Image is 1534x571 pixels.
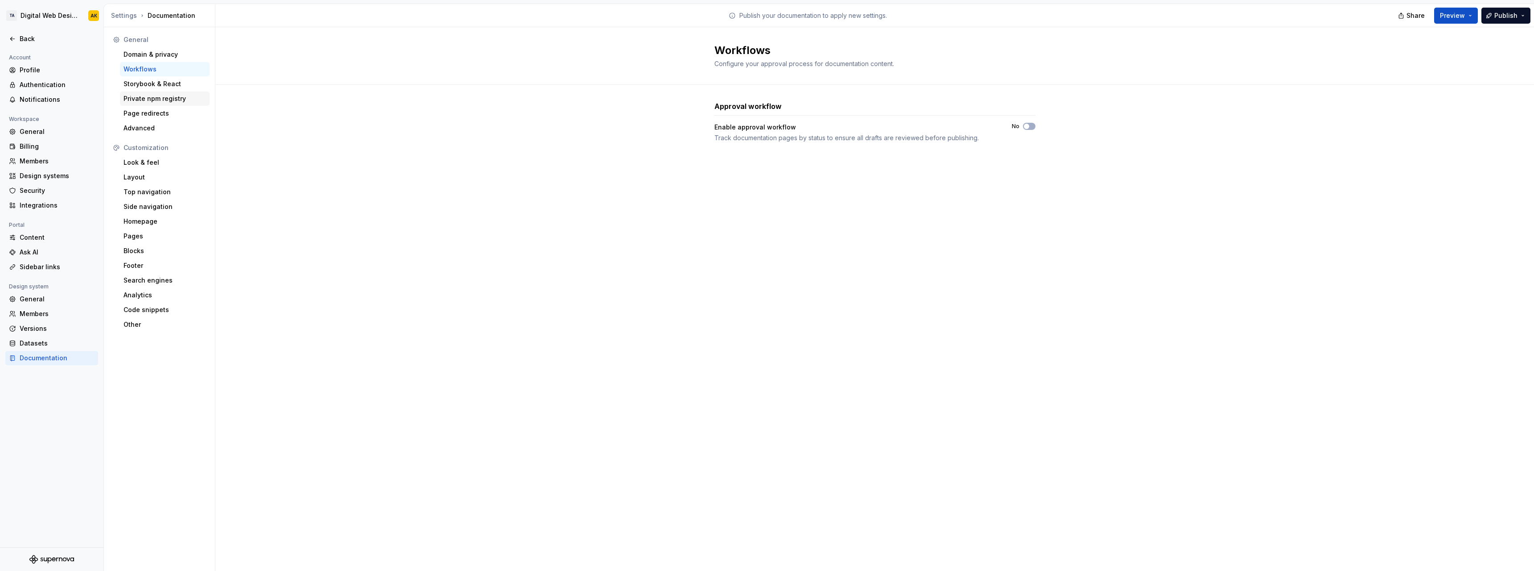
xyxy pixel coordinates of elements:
div: Authentication [20,80,95,89]
a: Look & feel [120,155,210,170]
div: Footer [124,261,206,270]
div: Other [124,320,206,329]
div: Look & feel [124,158,206,167]
div: Portal [5,220,28,230]
div: Side navigation [124,202,206,211]
a: Content [5,230,98,245]
a: Side navigation [120,200,210,214]
a: Datasets [5,336,98,350]
button: Preview [1434,8,1478,24]
a: Profile [5,63,98,77]
div: Code snippets [124,305,206,314]
div: Security [20,186,95,195]
a: Other [120,317,210,332]
a: Storybook & React [120,77,210,91]
div: Ask AI [20,248,95,257]
a: Sidebar links [5,260,98,274]
div: Homepage [124,217,206,226]
a: Design systems [5,169,98,183]
div: Page redirects [124,109,206,118]
a: Members [5,307,98,321]
a: Workflows [120,62,210,76]
a: Page redirects [120,106,210,121]
div: Members [20,157,95,166]
a: Code snippets [120,303,210,317]
a: Top navigation [120,185,210,199]
a: Pages [120,229,210,243]
div: Pages [124,232,206,241]
div: Blocks [124,246,206,255]
label: No [1012,123,1019,130]
div: Documentation [111,11,211,20]
a: Members [5,154,98,168]
div: TA [6,10,17,21]
h2: Workflows [714,43,1025,58]
div: Top navigation [124,188,206,196]
div: Integrations [20,201,95,210]
a: Layout [120,170,210,184]
a: General [5,292,98,306]
div: AK [91,12,97,19]
div: Versions [20,324,95,333]
span: Publish [1494,11,1518,20]
div: Workflows [124,65,206,74]
div: Layout [124,173,206,182]
a: General [5,125,98,139]
p: Publish your documentation to apply new settings. [739,11,887,20]
a: Private npm registry [120,92,210,106]
h3: Approval workflow [714,101,782,112]
a: Ask AI [5,245,98,259]
button: Share [1394,8,1431,24]
a: Authentication [5,78,98,92]
div: Enable approval workflow [714,123,996,132]
div: General [20,127,95,136]
div: Customization [124,143,206,152]
span: Preview [1440,11,1465,20]
div: Members [20,309,95,318]
a: Domain & privacy [120,47,210,62]
span: Configure your approval process for documentation content. [714,60,894,67]
div: Design system [5,281,52,292]
a: Homepage [120,214,210,229]
div: Sidebar links [20,263,95,271]
a: Footer [120,258,210,273]
a: Analytics [120,288,210,302]
div: Design systems [20,171,95,180]
a: Versions [5,321,98,336]
div: Content [20,233,95,242]
div: Private npm registry [124,94,206,103]
a: Back [5,32,98,46]
span: Share [1406,11,1425,20]
div: Advanced [124,124,206,133]
a: Billing [5,139,98,154]
div: Profile [20,66,95,75]
a: Security [5,183,98,198]
button: TADigital Web DesignAK [2,6,102,25]
a: Notifications [5,92,98,107]
button: Publish [1481,8,1530,24]
div: Billing [20,142,95,151]
div: Digital Web Design [21,11,78,20]
div: Datasets [20,339,95,348]
svg: Supernova Logo [29,555,74,564]
div: General [20,295,95,304]
a: Advanced [120,121,210,135]
div: Track documentation pages by status to ensure all drafts are reviewed before publishing. [714,133,996,142]
div: Workspace [5,114,43,125]
div: Back [20,34,95,43]
a: Documentation [5,351,98,365]
button: Settings [111,11,137,20]
div: Account [5,52,34,63]
a: Integrations [5,198,98,213]
div: General [124,35,206,44]
div: Notifications [20,95,95,104]
a: Blocks [120,244,210,258]
div: Domain & privacy [124,50,206,59]
div: Documentation [20,354,95,363]
a: Search engines [120,273,210,288]
div: Analytics [124,291,206,300]
div: Search engines [124,276,206,285]
div: Storybook & React [124,79,206,88]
